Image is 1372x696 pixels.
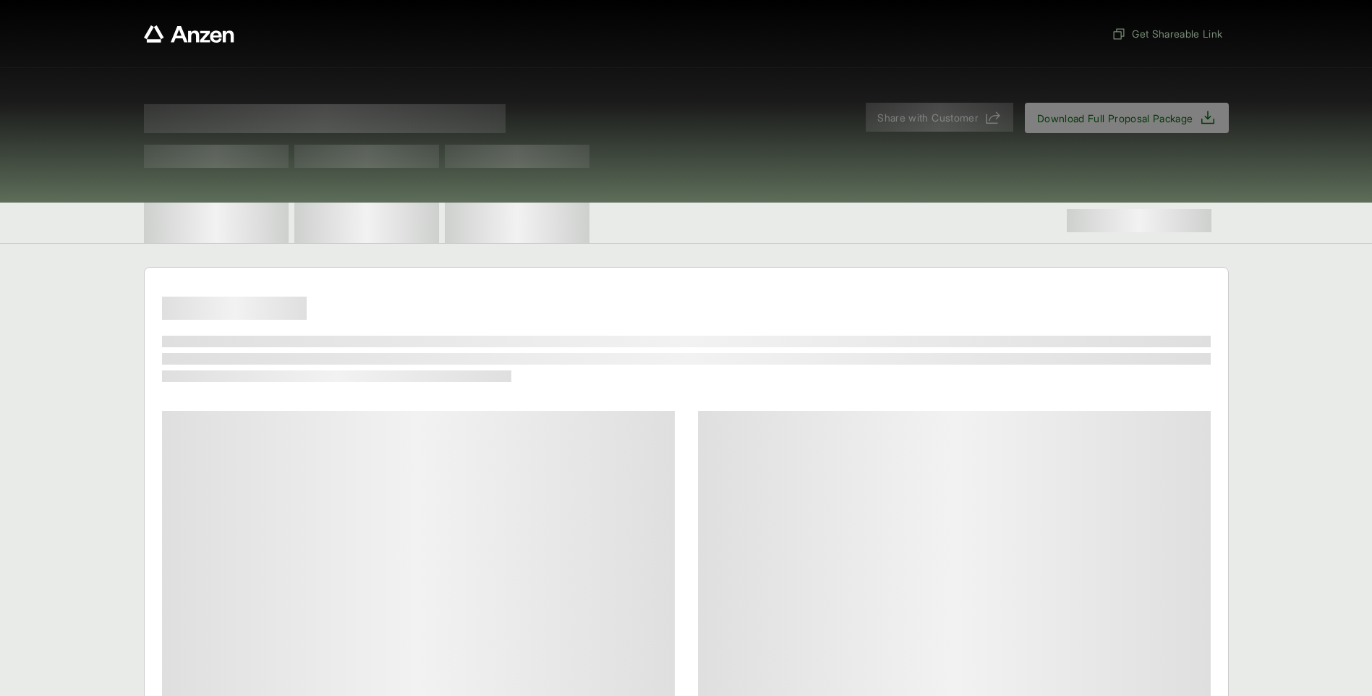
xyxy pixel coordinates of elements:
button: Get Shareable Link [1106,20,1228,47]
a: Anzen website [144,25,234,43]
span: Test [445,145,589,168]
span: Test [294,145,439,168]
span: Test [144,145,289,168]
span: Proposal for [144,104,506,133]
span: Get Shareable Link [1112,26,1222,41]
span: Share with Customer [877,110,979,125]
